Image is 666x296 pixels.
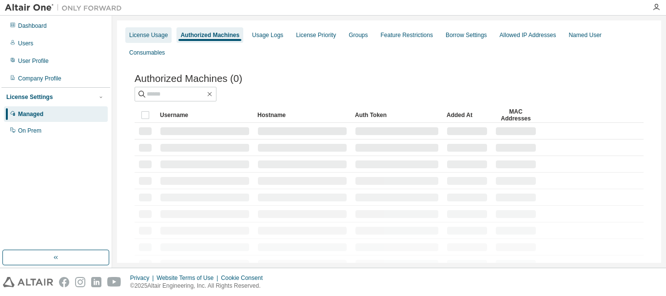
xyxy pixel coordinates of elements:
div: Added At [447,107,488,123]
div: Named User [568,31,601,39]
div: Username [160,107,250,123]
img: Altair One [5,3,127,13]
div: Authorized Machines [180,31,239,39]
div: User Profile [18,57,49,65]
div: MAC Addresses [495,107,536,123]
img: youtube.svg [107,277,121,287]
img: instagram.svg [75,277,85,287]
div: Hostname [257,107,347,123]
div: Cookie Consent [221,274,268,282]
div: On Prem [18,127,41,135]
div: Usage Logs [252,31,283,39]
div: License Settings [6,93,53,101]
div: Managed [18,110,43,118]
div: Groups [349,31,368,39]
div: Dashboard [18,22,47,30]
p: © 2025 Altair Engineering, Inc. All Rights Reserved. [130,282,269,290]
div: Privacy [130,274,157,282]
div: Feature Restrictions [381,31,433,39]
img: facebook.svg [59,277,69,287]
img: altair_logo.svg [3,277,53,287]
div: Website Terms of Use [157,274,221,282]
div: License Priority [296,31,336,39]
span: Authorized Machines (0) [135,73,242,84]
div: Borrow Settings [446,31,487,39]
div: Allowed IP Addresses [500,31,556,39]
div: Users [18,39,33,47]
div: Company Profile [18,75,61,82]
div: Auth Token [355,107,439,123]
img: linkedin.svg [91,277,101,287]
div: Consumables [129,49,165,57]
div: License Usage [129,31,168,39]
